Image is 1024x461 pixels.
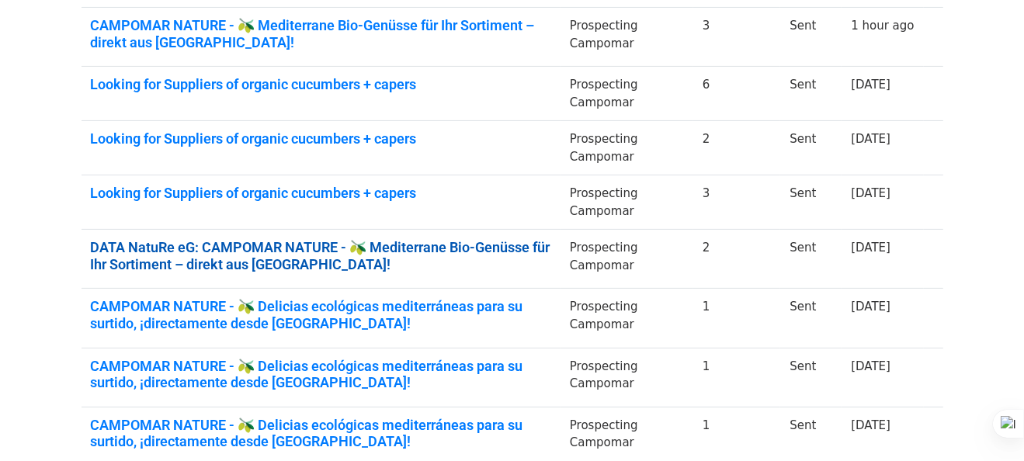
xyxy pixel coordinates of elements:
td: Sent [780,121,842,175]
a: DATA NatuRe eG: CAMPOMAR NATURE - 🫒 Mediterrane Bio-Genüsse für Ihr Sortiment – direkt aus [GEOGR... [91,239,551,272]
iframe: Chat Widget [946,386,1024,461]
td: Sent [780,8,842,67]
td: 1 [693,289,781,348]
td: 2 [693,230,781,289]
a: CAMPOMAR NATURE - 🫒 Mediterrane Bio-Genüsse für Ihr Sortiment – direkt aus [GEOGRAPHIC_DATA]! [91,17,551,50]
a: Looking for Suppliers of organic cucumbers + capers [91,130,551,147]
td: Prospecting Campomar [561,348,693,407]
td: Prospecting Campomar [561,8,693,67]
td: Sent [780,348,842,407]
a: [DATE] [851,300,890,314]
a: Looking for Suppliers of organic cucumbers + capers [91,76,551,93]
td: Prospecting Campomar [561,289,693,348]
a: Looking for Suppliers of organic cucumbers + capers [91,185,551,202]
td: Sent [780,230,842,289]
a: CAMPOMAR NATURE - 🫒 Delicias ecológicas mediterráneas para su surtido, ¡directamente desde [GEOGR... [91,417,551,450]
a: CAMPOMAR NATURE - 🫒 Delicias ecológicas mediterráneas para su surtido, ¡directamente desde [GEOGR... [91,298,551,331]
a: [DATE] [851,418,890,432]
td: Prospecting Campomar [561,230,693,289]
td: Prospecting Campomar [561,175,693,230]
a: [DATE] [851,132,890,146]
a: 1 hour ago [851,19,914,33]
td: Prospecting Campomar [561,67,693,121]
td: 6 [693,67,781,121]
div: Chat-Widget [946,386,1024,461]
td: 1 [693,348,781,407]
a: [DATE] [851,359,890,373]
a: [DATE] [851,78,890,92]
a: CAMPOMAR NATURE - 🫒 Delicias ecológicas mediterráneas para su surtido, ¡directamente desde [GEOGR... [91,358,551,391]
td: Sent [780,175,842,230]
td: 2 [693,121,781,175]
a: [DATE] [851,241,890,255]
td: Sent [780,67,842,121]
td: Prospecting Campomar [561,121,693,175]
td: 3 [693,8,781,67]
td: 3 [693,175,781,230]
a: [DATE] [851,186,890,200]
td: Sent [780,289,842,348]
